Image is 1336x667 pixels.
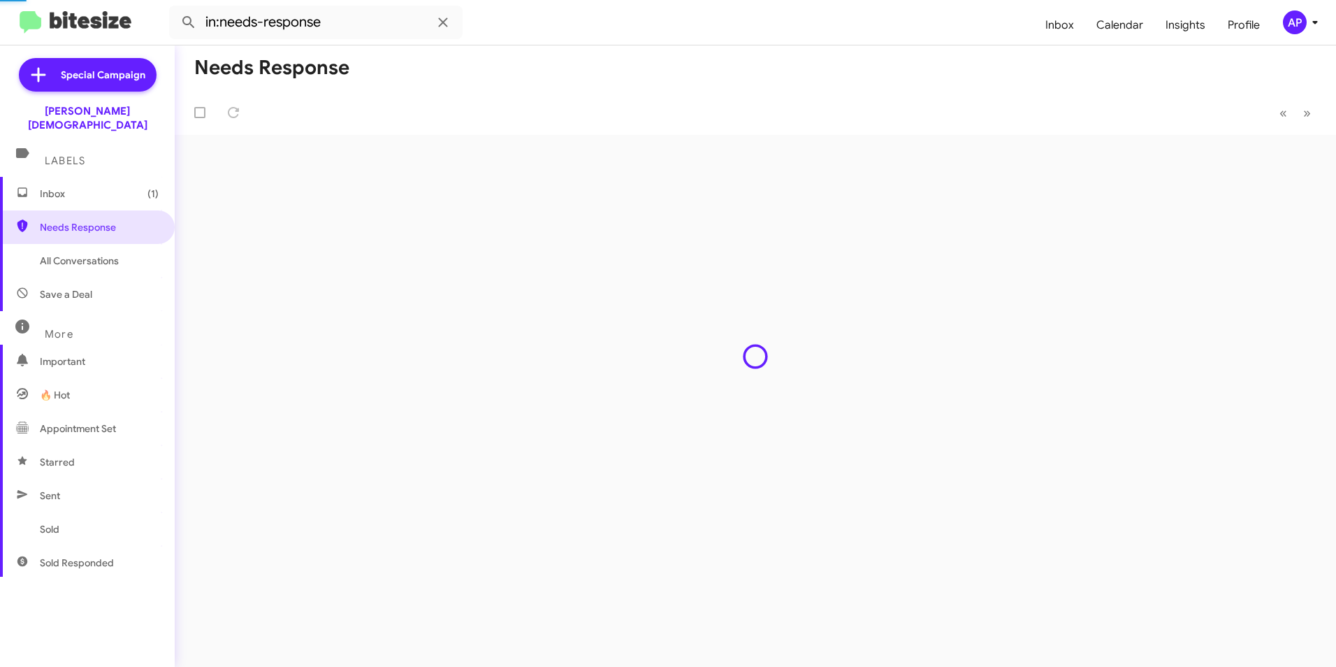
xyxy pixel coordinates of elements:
span: Sent [40,489,60,503]
span: Labels [45,155,85,167]
span: 🔥 Hot [40,388,70,402]
nav: Page navigation example [1272,99,1319,127]
button: Next [1295,99,1319,127]
span: Important [40,354,159,368]
a: Inbox [1034,5,1085,45]
span: Needs Response [40,220,159,234]
span: More [45,328,73,340]
button: Previous [1271,99,1295,127]
span: » [1303,104,1311,122]
span: Special Campaign [61,68,145,82]
span: (1) [147,187,159,201]
a: Special Campaign [19,58,157,92]
span: All Conversations [40,254,119,268]
span: Inbox [40,187,159,201]
span: Appointment Set [40,422,116,436]
div: AP [1283,10,1307,34]
span: Sold Responded [40,556,114,570]
span: Sold [40,522,59,536]
span: « [1279,104,1287,122]
span: Save a Deal [40,287,92,301]
a: Calendar [1085,5,1154,45]
a: Profile [1217,5,1271,45]
h1: Needs Response [194,57,349,79]
button: AP [1271,10,1321,34]
input: Search [169,6,463,39]
span: Starred [40,455,75,469]
a: Insights [1154,5,1217,45]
